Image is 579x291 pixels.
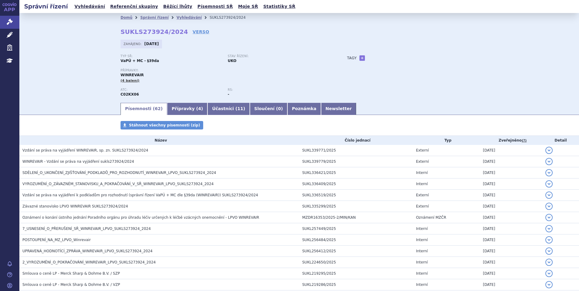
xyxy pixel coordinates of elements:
span: 4 [198,106,201,111]
button: detail [545,225,553,232]
span: Zahájeno: [124,41,143,46]
a: Vyhledávání [73,2,107,11]
span: WINREVAIR - Vzdání se práva na vyjádření sukls273924/2024 [22,159,134,164]
th: Zveřejněno [480,136,542,145]
span: 11 [237,106,243,111]
td: SUKL219286/2025 [299,279,413,290]
span: Interní [416,238,428,242]
li: SUKLS273924/2024 [210,13,253,22]
span: VYROZUMĚNÍ_O_ZÁVAZNÉM_STANOVISKU_A_POKRAČOVÁNÍ_V_SŘ_WINREVAIR_LPVO_SUKLS273924_2024 [22,182,213,186]
a: VERSO [193,29,209,35]
button: detail [545,281,553,288]
a: Poznámka [287,103,321,115]
h3: Tagy [347,54,357,62]
span: POSTOUPENÍ_NA_MZ_LPVO_Winrevair [22,238,91,242]
a: Vyhledávání [177,15,202,20]
td: SUKL339771/2025 [299,145,413,156]
span: Oznámení MZČR [416,215,446,220]
button: detail [545,214,553,221]
a: Statistiky SŘ [261,2,297,11]
a: Newsletter [321,103,356,115]
button: detail [545,259,553,266]
td: MZDR16353/2025-2/MIN/KAN [299,212,413,223]
button: detail [545,270,553,277]
span: Interní [416,260,428,264]
th: Typ [413,136,480,145]
a: Správní řízení [140,15,169,20]
a: Písemnosti (62) [121,103,167,115]
span: SDĚLENÍ_O_UKONČENÍ_ZJIŠŤOVÁNÍ_PODKLADŮ_PRO_ROZHODNUTÍ_WINREVAIR_LPVO_SUKLS273924_2024 [22,171,216,175]
th: Číslo jednací [299,136,413,145]
td: SUKL256412/2025 [299,246,413,257]
td: [DATE] [480,223,542,234]
a: Sloučení (0) [250,103,287,115]
span: Oznámení o konání ústního jednání Poradního orgánu pro úhradu léčiv určených k léčbě vzácných one... [22,215,259,220]
span: Závazné stanovisko LPVO WINREVAIR SUKLS273924/2024 [22,204,128,208]
td: [DATE] [480,156,542,167]
button: detail [545,169,553,176]
span: Interní [416,283,428,287]
td: [DATE] [480,145,542,156]
span: 62 [155,106,160,111]
span: 7_USNESENÍ_O_PŘERUŠENÍ_SŘ_WINREVAIR_LPVO_SUKLS273924_2024 [22,227,151,231]
span: UPRAVENÁ_HODNOTÍCÍ_ZPRÁVA_WINREVAIR_LPVO_SUKLS273924_2024 [22,249,153,253]
button: detail [545,147,553,154]
td: SUKL336519/2025 [299,190,413,201]
a: Moje SŘ [236,2,260,11]
span: Interní [416,271,428,276]
span: Externí [416,159,429,164]
span: WINREVAIR [121,73,144,77]
span: Interní [416,249,428,253]
span: Externí [416,148,429,152]
td: SUKL224650/2025 [299,257,413,268]
span: Vzdání se práva na vyjádření k podkladům pro rozhodnutí (správní řízení VaPÚ + MC dle §39da (WINR... [22,193,258,197]
span: (4 balení) [121,79,140,83]
td: [DATE] [480,190,542,201]
p: Přípravky: [121,69,335,72]
p: ATC: [121,88,222,92]
td: [DATE] [480,257,542,268]
th: Název [19,136,299,145]
a: Referenční skupiny [108,2,160,11]
td: [DATE] [480,201,542,212]
td: SUKL336421/2025 [299,167,413,178]
span: 2_VYROZUMĚNÍ_O_POKRAČOVÁNÍ_WINREVAIR_LPVO_SUKLS273924_2024 [22,260,156,264]
td: [DATE] [480,246,542,257]
a: Běžící lhůty [161,2,194,11]
strong: [DATE] [144,42,159,46]
abbr: (?) [522,139,527,143]
td: SUKL257449/2025 [299,223,413,234]
span: Interní [416,171,428,175]
td: [DATE] [480,212,542,223]
td: [DATE] [480,178,542,190]
strong: SOTATERCEPT [121,92,139,96]
td: [DATE] [480,268,542,279]
a: Přípravky (4) [167,103,207,115]
strong: - [228,92,229,96]
strong: VaPÚ + MC - §39da [121,59,159,63]
td: [DATE] [480,279,542,290]
p: Stav řízení: [228,54,329,58]
td: [DATE] [480,167,542,178]
a: Účastníci (11) [207,103,250,115]
span: Smlouva o ceně LP - Merck Sharp & Dohme B.V. / SZP [22,271,120,276]
td: SUKL335299/2025 [299,201,413,212]
p: RS: [228,88,329,92]
a: Stáhnout všechny písemnosti (zip) [121,121,203,129]
span: Interní [416,227,428,231]
span: Externí [416,193,429,197]
button: detail [545,247,553,255]
a: Písemnosti SŘ [196,2,235,11]
strong: UKO [228,59,237,63]
p: Typ SŘ: [121,54,222,58]
span: Smlouva o ceně LP - Merck Sharp & Dohme B.V. / VZP [22,283,120,287]
span: 0 [278,106,281,111]
span: Vzdání se práva na vyjádření WINREVAIR, sp. zn. SUKLS273924/2024 [22,148,148,152]
button: detail [545,180,553,188]
th: Detail [542,136,579,145]
span: Interní [416,182,428,186]
td: [DATE] [480,234,542,246]
h2: Správní řízení [19,2,73,11]
td: SUKL256484/2025 [299,234,413,246]
a: Domů [121,15,132,20]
